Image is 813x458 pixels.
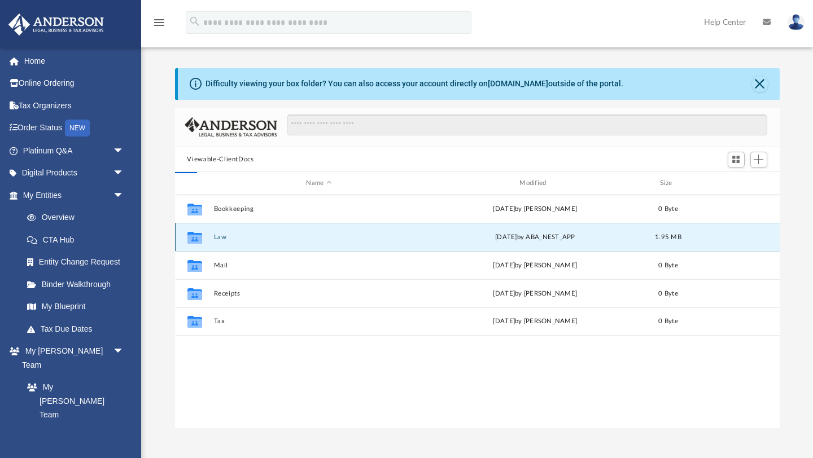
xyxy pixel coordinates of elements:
span: 0 Byte [658,318,678,324]
img: Anderson Advisors Platinum Portal [5,14,107,36]
a: [DOMAIN_NAME] [488,79,548,88]
button: Bookkeeping [213,205,425,213]
a: menu [152,21,166,29]
a: Online Ordering [8,72,141,95]
span: 1.95 MB [655,234,681,240]
button: Receipts [213,290,425,297]
a: My [PERSON_NAME] Team [16,376,130,426]
a: My Blueprint [16,296,135,318]
a: Binder Walkthrough [16,273,141,296]
a: CTA Hub [16,228,141,251]
a: Tax Organizers [8,94,141,117]
a: My [PERSON_NAME] Teamarrow_drop_down [8,340,135,376]
button: Switch to Grid View [728,152,745,168]
div: by ABA_NEST_APP [430,232,641,243]
span: 0 Byte [658,290,678,297]
div: Size [645,178,690,188]
a: Entity Change Request [16,251,141,274]
button: Law [213,234,425,241]
button: Close [752,76,768,92]
div: grid [175,195,780,429]
a: My Entitiesarrow_drop_down [8,184,141,206]
button: Add [750,152,767,168]
div: id [696,178,775,188]
span: arrow_drop_down [113,139,135,162]
span: 0 Byte [658,206,678,212]
a: Home [8,50,141,72]
span: 0 Byte [658,262,678,268]
div: [DATE] by [PERSON_NAME] [430,261,641,271]
span: arrow_drop_down [113,340,135,363]
button: Tax [213,318,425,325]
a: Platinum Q&Aarrow_drop_down [8,139,141,162]
span: [DATE] [495,234,517,240]
button: Viewable-ClientDocs [187,155,253,165]
div: Modified [429,178,640,188]
div: Difficulty viewing your box folder? You can also access your account directly on outside of the p... [206,78,623,90]
a: Tax Due Dates [16,318,141,340]
i: search [189,15,201,28]
button: Mail [213,262,425,269]
a: Digital Productsarrow_drop_down [8,162,141,184]
span: arrow_drop_down [113,162,135,185]
span: arrow_drop_down [113,184,135,207]
a: Order StatusNEW [8,117,141,140]
input: Search files and folders [287,114,767,136]
div: [DATE] by [PERSON_NAME] [430,316,641,327]
div: [DATE] by [PERSON_NAME] [430,289,641,299]
div: [DATE] by [PERSON_NAME] [430,204,641,214]
a: Overview [16,206,141,229]
i: menu [152,16,166,29]
img: User Pic [788,14,805,30]
div: Name [213,178,424,188]
div: id [180,178,208,188]
div: NEW [65,120,90,136]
